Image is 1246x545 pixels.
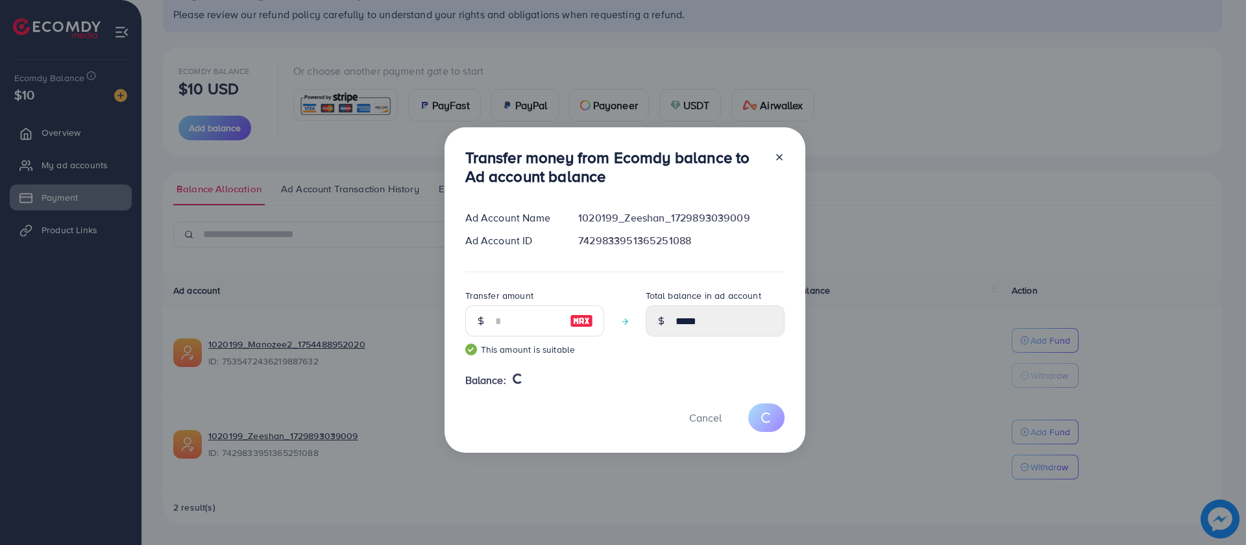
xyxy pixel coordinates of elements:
[465,148,764,186] h3: Transfer money from Ecomdy balance to Ad account balance
[568,233,794,248] div: 7429833951365251088
[455,233,568,248] div: Ad Account ID
[673,403,738,431] button: Cancel
[646,289,761,302] label: Total balance in ad account
[465,289,533,302] label: Transfer amount
[570,313,593,329] img: image
[455,210,568,225] div: Ad Account Name
[568,210,794,225] div: 1020199_Zeeshan_1729893039009
[465,343,604,356] small: This amount is suitable
[465,373,506,388] span: Balance:
[465,344,477,355] img: guide
[689,411,722,425] span: Cancel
